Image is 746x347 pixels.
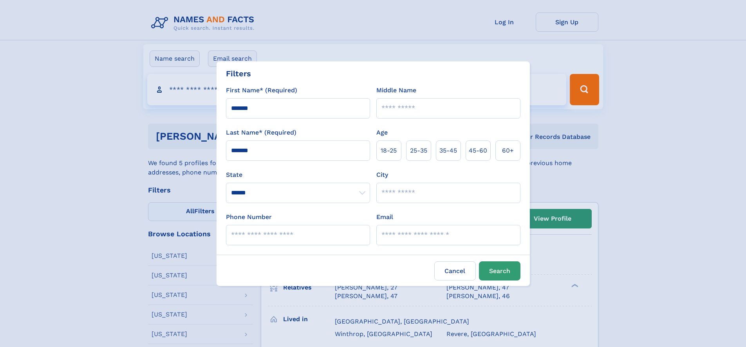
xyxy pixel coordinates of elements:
[226,86,297,95] label: First Name* (Required)
[469,146,487,155] span: 45‑60
[502,146,514,155] span: 60+
[376,212,393,222] label: Email
[226,68,251,79] div: Filters
[376,170,388,180] label: City
[226,212,272,222] label: Phone Number
[226,128,296,137] label: Last Name* (Required)
[376,128,388,137] label: Age
[439,146,457,155] span: 35‑45
[226,170,370,180] label: State
[410,146,427,155] span: 25‑35
[434,261,476,280] label: Cancel
[376,86,416,95] label: Middle Name
[381,146,397,155] span: 18‑25
[479,261,520,280] button: Search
